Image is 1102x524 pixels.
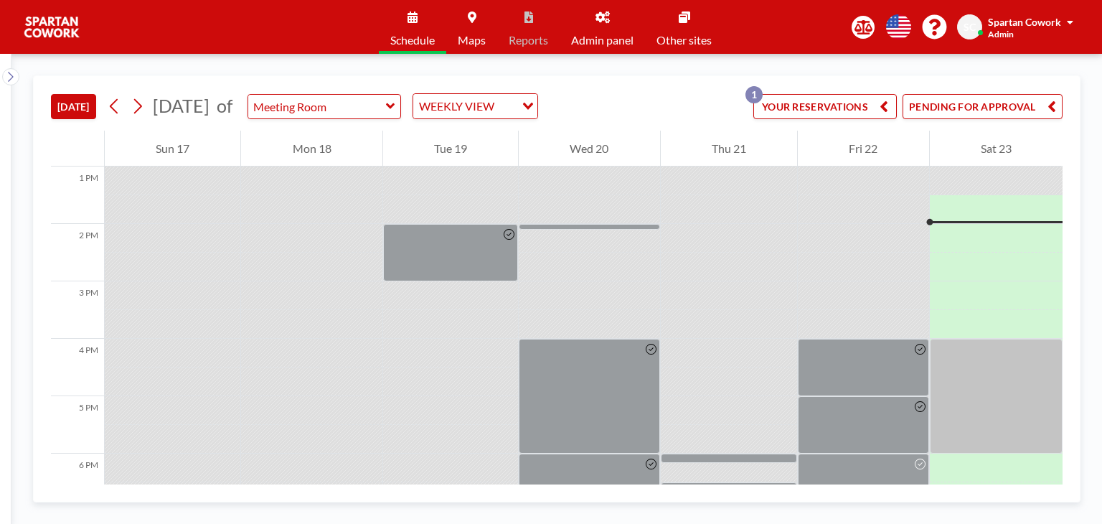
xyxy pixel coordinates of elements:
[51,94,96,119] button: [DATE]
[51,454,104,511] div: 6 PM
[217,95,232,117] span: of
[105,131,240,167] div: Sun 17
[930,131,1063,167] div: Sat 23
[499,97,514,116] input: Search for option
[23,13,80,42] img: organization-logo
[416,97,497,116] span: WEEKLY VIEW
[51,224,104,281] div: 2 PM
[248,95,386,118] input: Meeting Room
[458,34,486,46] span: Maps
[390,34,435,46] span: Schedule
[798,131,928,167] div: Fri 22
[51,167,104,224] div: 1 PM
[571,34,634,46] span: Admin panel
[656,34,712,46] span: Other sites
[383,131,518,167] div: Tue 19
[964,21,976,34] span: SC
[153,95,209,116] span: [DATE]
[988,29,1014,39] span: Admin
[51,396,104,454] div: 5 PM
[241,131,382,167] div: Mon 18
[988,16,1061,28] span: Spartan Cowork
[509,34,548,46] span: Reports
[753,94,897,119] button: YOUR RESERVATIONS1
[413,94,537,118] div: Search for option
[903,94,1063,119] button: PENDING FOR APPROVAL
[51,281,104,339] div: 3 PM
[51,339,104,396] div: 4 PM
[519,131,659,167] div: Wed 20
[661,131,797,167] div: Thu 21
[745,86,763,103] p: 1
